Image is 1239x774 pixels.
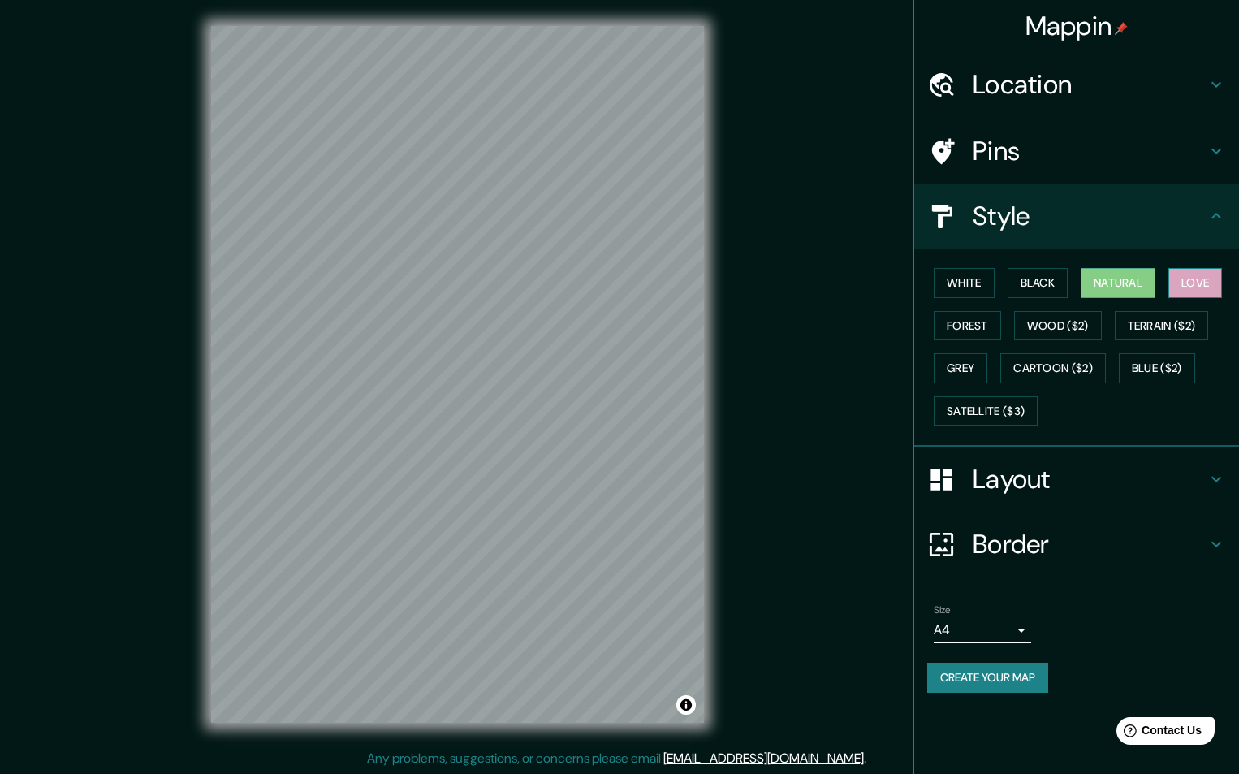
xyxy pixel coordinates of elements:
button: Terrain ($2) [1115,311,1209,341]
button: White [934,268,995,298]
div: A4 [934,617,1031,643]
div: Border [914,512,1239,577]
button: Blue ($2) [1119,353,1195,383]
h4: Location [973,68,1207,101]
button: Forest [934,311,1001,341]
div: . [866,749,869,768]
button: Toggle attribution [676,695,696,715]
h4: Pins [973,135,1207,167]
button: Black [1008,268,1068,298]
div: Style [914,184,1239,249]
h4: Mappin [1025,10,1129,42]
div: Pins [914,119,1239,184]
button: Create your map [927,663,1048,693]
button: Grey [934,353,987,383]
button: Natural [1081,268,1155,298]
a: [EMAIL_ADDRESS][DOMAIN_NAME] [663,750,864,767]
button: Cartoon ($2) [1000,353,1106,383]
h4: Border [973,528,1207,560]
p: Any problems, suggestions, or concerns please email . [367,749,866,768]
button: Wood ($2) [1014,311,1102,341]
img: pin-icon.png [1115,22,1128,35]
canvas: Map [211,26,704,723]
h4: Layout [973,463,1207,495]
h4: Style [973,200,1207,232]
label: Size [934,603,951,617]
button: Love [1168,268,1222,298]
div: Layout [914,447,1239,512]
div: Location [914,52,1239,117]
button: Satellite ($3) [934,396,1038,426]
div: . [869,749,872,768]
iframe: Help widget launcher [1094,711,1221,756]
